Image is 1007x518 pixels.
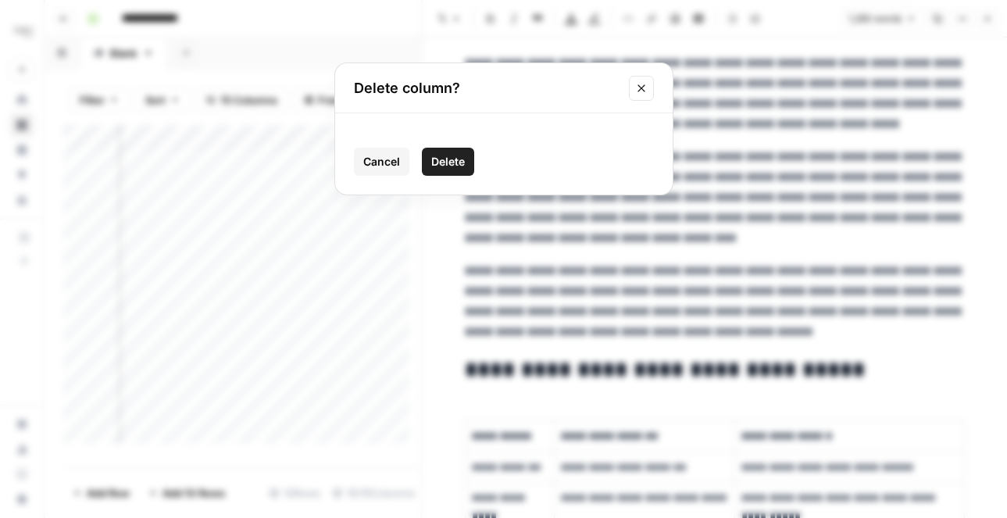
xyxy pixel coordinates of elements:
h2: Delete column? [354,77,620,99]
button: Close modal [629,76,654,101]
span: Cancel [363,154,400,170]
button: Delete [422,148,474,176]
button: Cancel [354,148,409,176]
span: Delete [431,154,465,170]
